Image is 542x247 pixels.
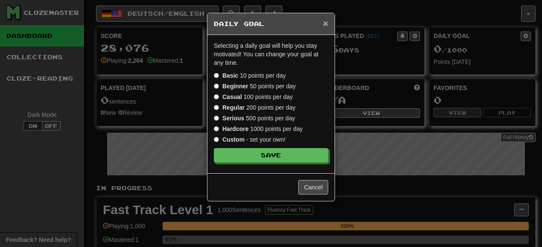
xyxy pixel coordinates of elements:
[214,103,295,112] label: 200 points per day
[214,114,295,122] label: 500 points per day
[214,148,328,163] button: Save
[214,84,219,89] input: Beginner 50 points per day
[214,126,219,131] input: Hardcore 1000 points per day
[222,104,245,111] strong: Regular
[214,82,296,90] label: 50 points per day
[214,137,219,142] input: Custom - set your own!
[214,73,219,78] input: Basic 10 points per day
[222,115,244,122] strong: Serious
[222,72,238,79] strong: Basic
[222,136,245,143] strong: Custom
[222,125,248,132] strong: Hardcore
[214,125,303,133] label: 1000 points per day
[214,41,328,67] p: Selecting a daily goal will help you stay motivated ! You can change your goal at any time.
[214,116,219,121] input: Serious 500 points per day
[323,18,328,28] span: ×
[214,94,219,99] input: Casual 100 points per day
[298,180,328,195] button: Cancel
[214,105,219,110] input: Regular 200 points per day
[214,135,286,144] label: - set your own!
[222,93,242,100] strong: Casual
[214,20,328,28] h5: Daily Goal
[214,93,293,101] label: 100 points per day
[222,83,248,90] strong: Beginner
[323,19,328,28] button: Close
[214,71,286,80] label: 10 points per day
